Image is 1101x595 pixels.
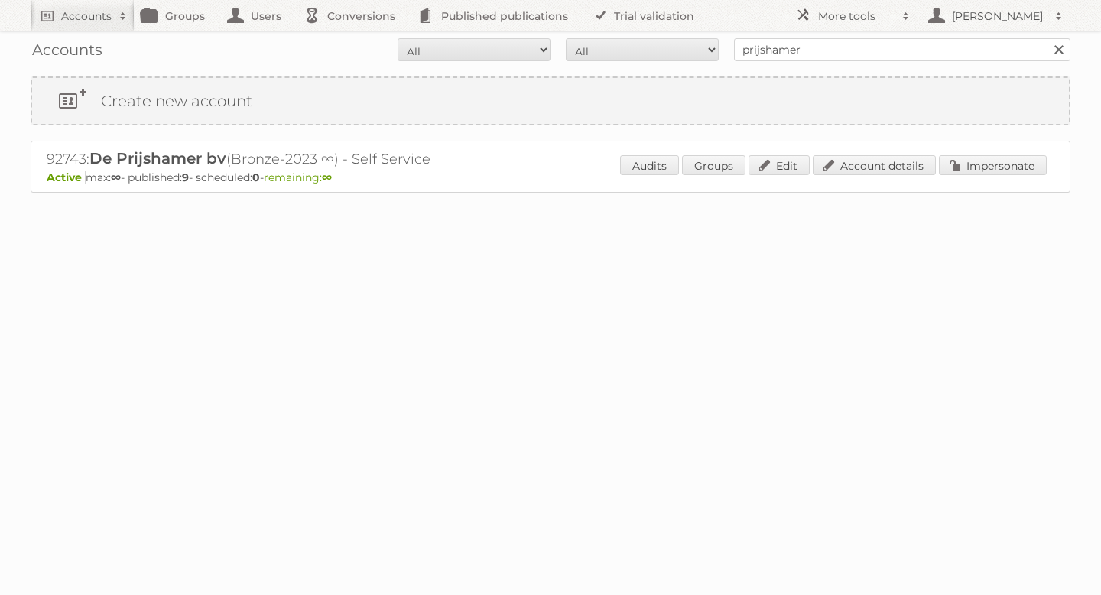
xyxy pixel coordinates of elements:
strong: ∞ [111,171,121,184]
a: Audits [620,155,679,175]
h2: More tools [818,8,895,24]
span: Active [47,171,86,184]
a: Create new account [32,78,1069,124]
span: remaining: [264,171,332,184]
strong: ∞ [322,171,332,184]
a: Account details [813,155,936,175]
a: Groups [682,155,745,175]
h2: 92743: (Bronze-2023 ∞) - Self Service [47,149,582,169]
h2: Accounts [61,8,112,24]
strong: 9 [182,171,189,184]
h2: [PERSON_NAME] [948,8,1047,24]
a: Impersonate [939,155,1047,175]
p: max: - published: - scheduled: - [47,171,1054,184]
span: De Prijshamer bv [89,149,226,167]
strong: 0 [252,171,260,184]
a: Edit [749,155,810,175]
